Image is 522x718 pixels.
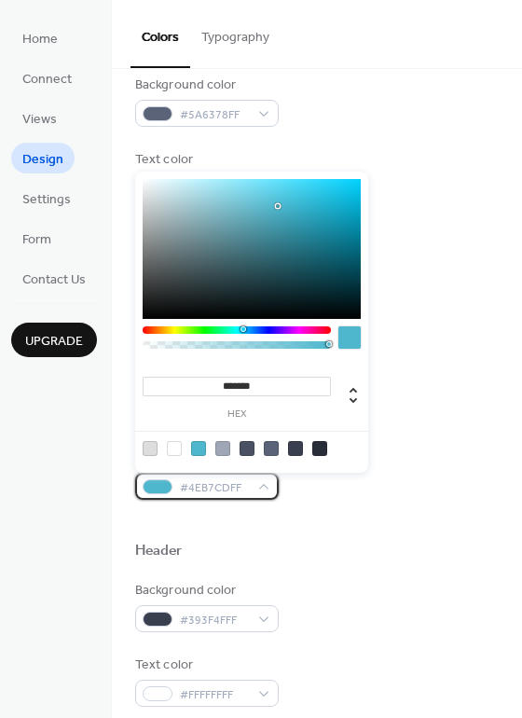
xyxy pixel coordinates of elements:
[180,611,249,630] span: #393F4FFF
[135,581,275,601] div: Background color
[264,441,279,456] div: rgb(90, 99, 120)
[135,656,275,675] div: Text color
[180,685,249,705] span: #FFFFFFFF
[11,22,69,53] a: Home
[22,70,72,90] span: Connect
[11,223,62,254] a: Form
[22,150,63,170] span: Design
[22,110,57,130] span: Views
[143,441,158,456] div: rgb(221, 221, 221)
[25,332,83,352] span: Upgrade
[135,542,183,561] div: Header
[180,478,249,498] span: #4EB7CDFF
[22,30,58,49] span: Home
[11,103,68,133] a: Views
[143,409,331,420] label: hex
[288,441,303,456] div: rgb(57, 63, 79)
[11,62,83,93] a: Connect
[135,150,275,170] div: Text color
[135,76,275,95] div: Background color
[191,441,206,456] div: rgb(78, 183, 205)
[11,183,82,214] a: Settings
[22,230,51,250] span: Form
[215,441,230,456] div: rgb(159, 167, 183)
[312,441,327,456] div: rgb(41, 45, 57)
[11,143,75,173] a: Design
[180,105,249,125] span: #5A6378FF
[22,190,71,210] span: Settings
[240,441,254,456] div: rgb(73, 81, 99)
[167,441,182,456] div: rgb(255, 255, 255)
[11,263,97,294] a: Contact Us
[11,323,97,357] button: Upgrade
[22,270,86,290] span: Contact Us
